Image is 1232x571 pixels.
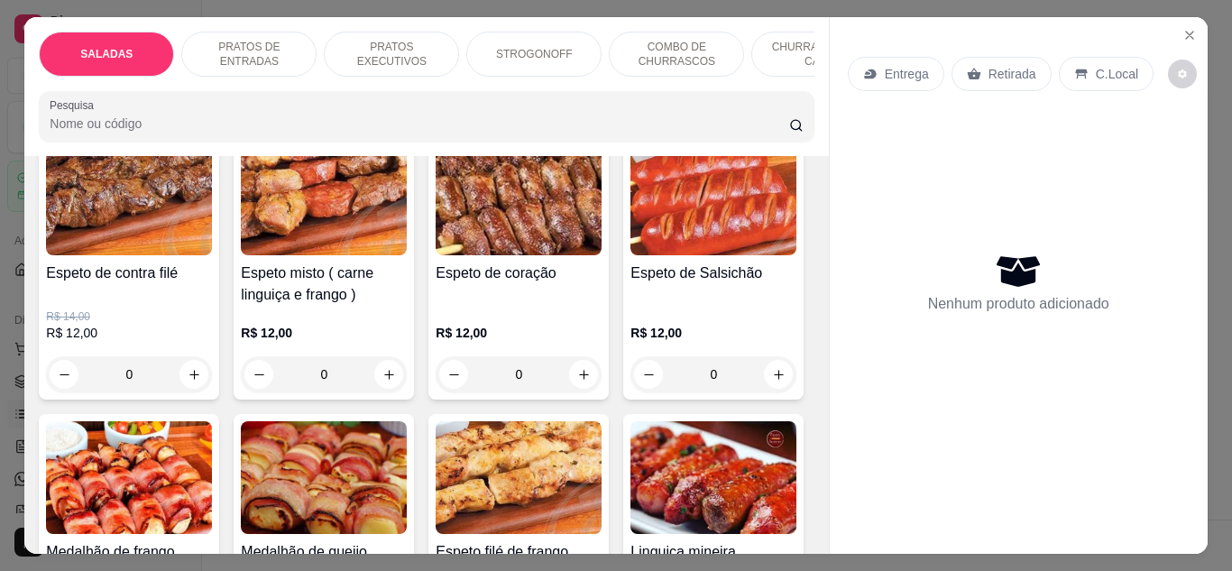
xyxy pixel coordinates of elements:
h4: Medalhão de queijo [241,541,407,563]
h4: Espeto de contra filé [46,262,212,284]
p: CHURRASCOS DA CASA [767,40,871,69]
h4: Medalhão de frango [46,541,212,563]
p: Entrega [885,65,929,83]
button: decrease-product-quantity [439,360,468,389]
button: decrease-product-quantity [244,360,273,389]
p: STROGONOFF [496,47,573,61]
p: C.Local [1096,65,1138,83]
p: R$ 12,00 [241,324,407,342]
h4: Espeto filé de frango [436,541,602,563]
p: R$ 12,00 [630,324,796,342]
button: decrease-product-quantity [634,360,663,389]
button: decrease-product-quantity [50,360,78,389]
p: PRATOS DE ENTRADAS [197,40,301,69]
img: product-image [436,421,602,534]
p: Nenhum produto adicionado [928,293,1109,315]
p: R$ 12,00 [46,324,212,342]
button: increase-product-quantity [764,360,793,389]
img: product-image [436,143,602,255]
button: Close [1175,21,1204,50]
p: SALADAS [80,47,133,61]
h4: Linguiça mineira [630,541,796,563]
img: product-image [630,143,796,255]
button: increase-product-quantity [374,360,403,389]
h4: Espeto de Salsichão [630,262,796,284]
img: product-image [241,143,407,255]
button: increase-product-quantity [179,360,208,389]
p: R$ 12,00 [436,324,602,342]
h4: Espeto de coração [436,262,602,284]
h4: Espeto misto ( carne linguiça e frango ) [241,262,407,306]
p: COMBO DE CHURRASCOS [624,40,729,69]
p: PRATOS EXECUTIVOS [339,40,444,69]
label: Pesquisa [50,97,100,113]
input: Pesquisa [50,115,789,133]
img: product-image [241,421,407,534]
img: product-image [46,421,212,534]
p: R$ 14,00 [46,309,212,324]
img: product-image [630,421,796,534]
button: increase-product-quantity [569,360,598,389]
button: decrease-product-quantity [1168,60,1197,88]
img: product-image [46,143,212,255]
p: Retirada [988,65,1036,83]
